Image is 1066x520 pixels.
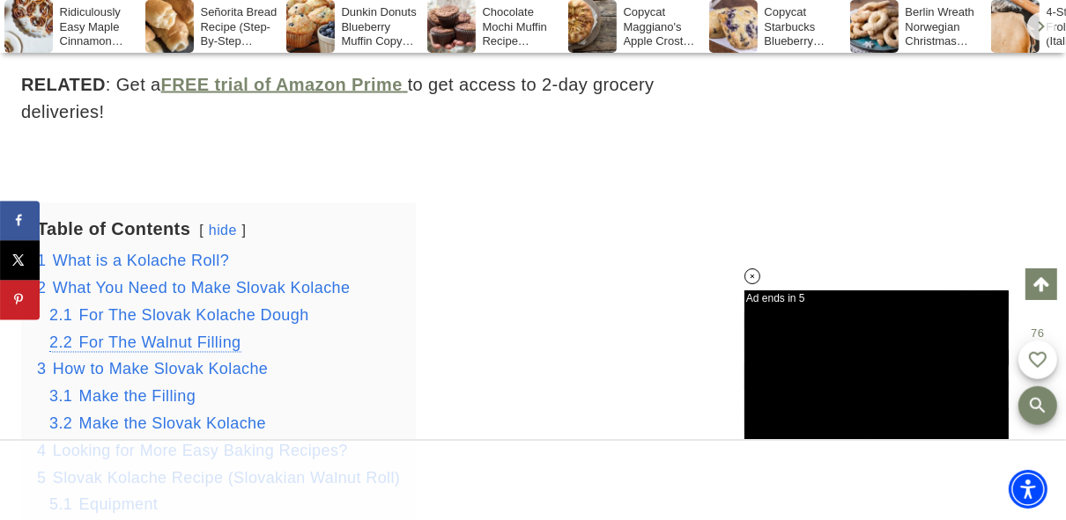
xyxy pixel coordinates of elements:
[49,307,72,325] span: 2.1
[79,388,196,406] span: Make the Filling
[49,388,196,406] a: 3.1 Make the Filling
[49,388,72,406] span: 3.1
[49,334,241,353] a: 2.2 For The Walnut Filling
[21,70,666,127] p: : Get a to get access to 2-day grocery deliveries!
[53,253,229,270] span: What is a Kolache Roll?
[53,280,351,297] span: What You Need to Make Slovak Kolache
[37,280,46,297] span: 2
[49,307,309,325] a: 2.1 For The Slovak Kolache Dough
[37,361,268,378] a: 3 How to Make Slovak Kolache
[37,220,190,239] b: Table of Contents
[1009,470,1047,509] div: Accessibility Menu
[79,415,266,433] span: Make the Slovak Kolache
[161,75,408,94] a: FREE trial of Amazon Prime
[37,253,229,270] a: 1 What is a Kolache Roll?
[754,88,1018,308] iframe: Advertisement
[49,415,72,433] span: 3.2
[21,75,106,94] strong: RELATED
[79,334,241,352] span: For The Walnut Filling
[209,223,237,238] a: hide
[37,280,350,297] a: 2 What You Need to Make Slovak Kolache
[37,361,46,378] span: 3
[49,334,72,352] span: 2.2
[53,361,269,378] span: How to Make Slovak Kolache
[392,458,674,502] iframe: Advertisement
[37,253,46,270] span: 1
[1025,268,1057,300] a: Scroll to top
[79,307,309,325] span: For The Slovak Kolache Dough
[161,75,403,94] strong: FREE trial of Amazon Prime
[49,415,266,433] a: 3.2 Make the Slovak Kolache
